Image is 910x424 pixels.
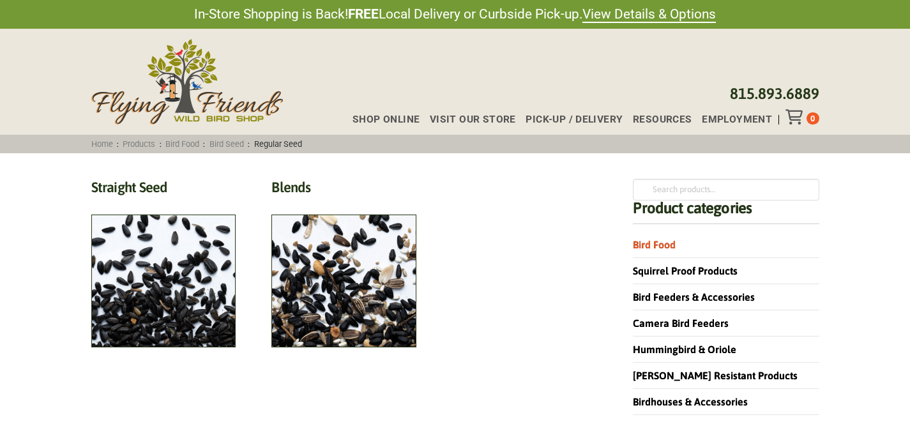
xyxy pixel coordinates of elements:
[430,115,516,125] span: Visit Our Store
[353,115,420,125] span: Shop Online
[271,179,416,347] a: Visit product category Blends
[348,6,379,22] strong: FREE
[250,139,306,149] span: Regular Seed
[205,139,248,149] a: Bird Seed
[91,39,283,125] img: Flying Friends Wild Bird Shop Logo
[633,179,819,201] input: Search products…
[623,115,692,125] a: Resources
[692,115,772,125] a: Employment
[91,179,236,347] a: Visit product category Straight Seed
[633,291,755,303] a: Bird Feeders & Accessories
[119,139,160,149] a: Products
[730,85,819,102] a: 815.893.6889
[633,317,729,329] a: Camera Bird Feeders
[810,114,815,123] span: 0
[420,115,515,125] a: Visit Our Store
[87,139,306,149] span: : : : :
[87,139,117,149] a: Home
[526,115,623,125] span: Pick-up / Delivery
[633,265,738,276] a: Squirrel Proof Products
[633,201,819,224] h4: Product categories
[633,370,798,381] a: [PERSON_NAME] Resistant Products
[633,115,692,125] span: Resources
[515,115,623,125] a: Pick-up / Delivery
[271,179,416,202] h2: Blends
[633,344,736,355] a: Hummingbird & Oriole
[194,5,716,24] span: In-Store Shopping is Back! Local Delivery or Curbside Pick-up.
[702,115,772,125] span: Employment
[582,6,716,23] a: View Details & Options
[633,239,676,250] a: Bird Food
[91,179,236,202] h2: Straight Seed
[633,396,748,407] a: Birdhouses & Accessories
[162,139,204,149] a: Bird Food
[785,109,807,125] div: Toggle Off Canvas Content
[342,115,420,125] a: Shop Online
